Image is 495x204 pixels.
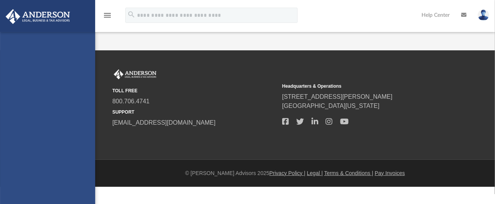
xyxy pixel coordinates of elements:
[307,170,323,176] a: Legal |
[112,69,158,79] img: Anderson Advisors Platinum Portal
[282,83,447,90] small: Headquarters & Operations
[103,11,112,20] i: menu
[282,93,393,100] a: [STREET_ADDRESS][PERSON_NAME]
[95,169,495,177] div: © [PERSON_NAME] Advisors 2025
[375,170,405,176] a: Pay Invoices
[103,14,112,20] a: menu
[127,10,136,19] i: search
[3,9,72,24] img: Anderson Advisors Platinum Portal
[112,109,277,116] small: SUPPORT
[478,10,489,21] img: User Pic
[112,98,150,104] a: 800.706.4741
[270,170,306,176] a: Privacy Policy |
[112,87,277,94] small: TOLL FREE
[324,170,374,176] a: Terms & Conditions |
[112,119,216,126] a: [EMAIL_ADDRESS][DOMAIN_NAME]
[282,103,380,109] a: [GEOGRAPHIC_DATA][US_STATE]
